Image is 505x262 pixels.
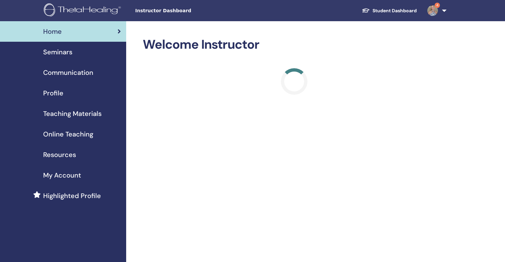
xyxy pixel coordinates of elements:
[143,37,445,52] h2: Welcome Instructor
[43,68,93,78] span: Communication
[43,191,101,201] span: Highlighted Profile
[135,7,235,14] span: Instructor Dashboard
[427,5,438,16] img: default.jpg
[43,26,62,36] span: Home
[43,47,72,57] span: Seminars
[362,8,370,13] img: graduation-cap-white.svg
[435,3,440,8] span: 4
[44,3,123,18] img: logo.png
[43,109,102,119] span: Teaching Materials
[43,170,81,180] span: My Account
[43,150,76,160] span: Resources
[43,88,63,98] span: Profile
[357,5,422,17] a: Student Dashboard
[43,129,93,139] span: Online Teaching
